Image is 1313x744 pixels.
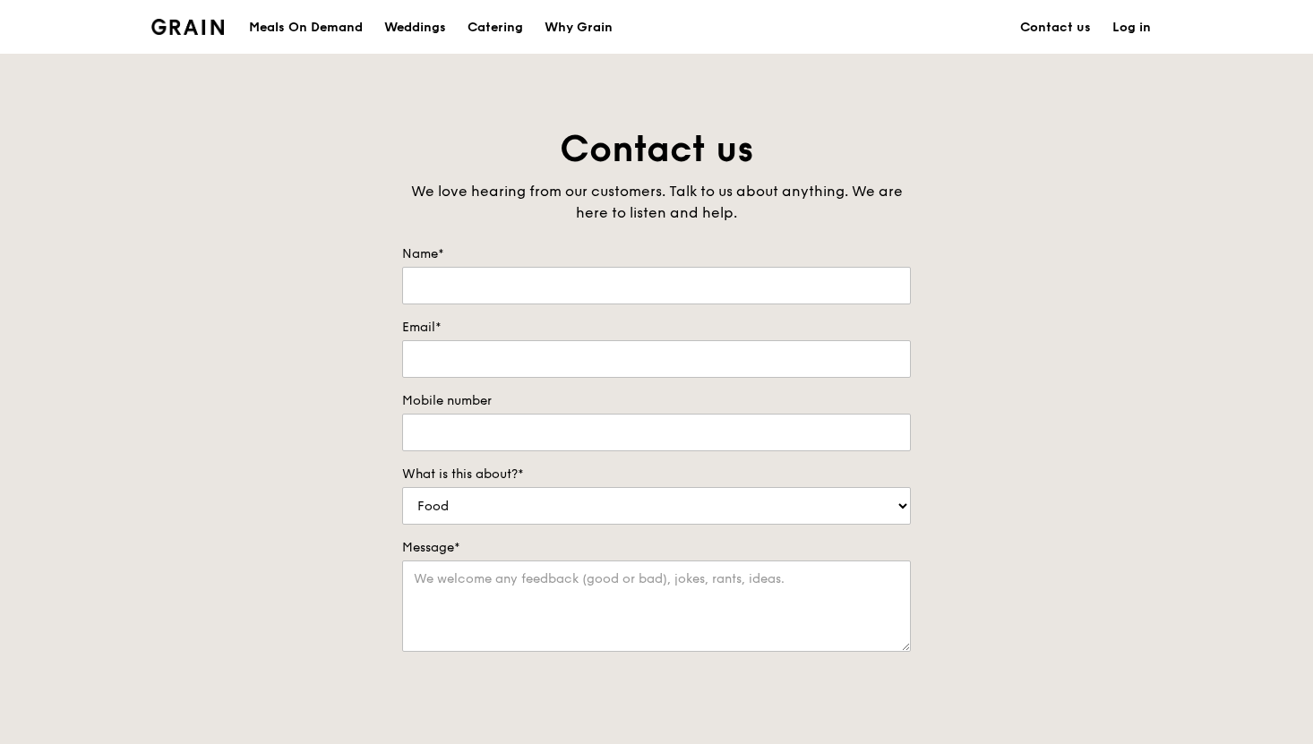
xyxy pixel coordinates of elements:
a: Catering [457,1,534,55]
label: Name* [402,245,911,263]
label: What is this about?* [402,466,911,483]
div: Why Grain [545,1,613,55]
div: Weddings [384,1,446,55]
a: Why Grain [534,1,623,55]
a: Contact us [1009,1,1102,55]
h1: Contact us [402,125,911,174]
div: We love hearing from our customers. Talk to us about anything. We are here to listen and help. [402,181,911,224]
label: Message* [402,539,911,557]
a: Log in [1102,1,1162,55]
img: Grain [151,19,224,35]
div: Meals On Demand [249,1,363,55]
a: Weddings [373,1,457,55]
label: Email* [402,319,911,337]
div: Catering [468,1,523,55]
iframe: reCAPTCHA [402,670,674,740]
label: Mobile number [402,392,911,410]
